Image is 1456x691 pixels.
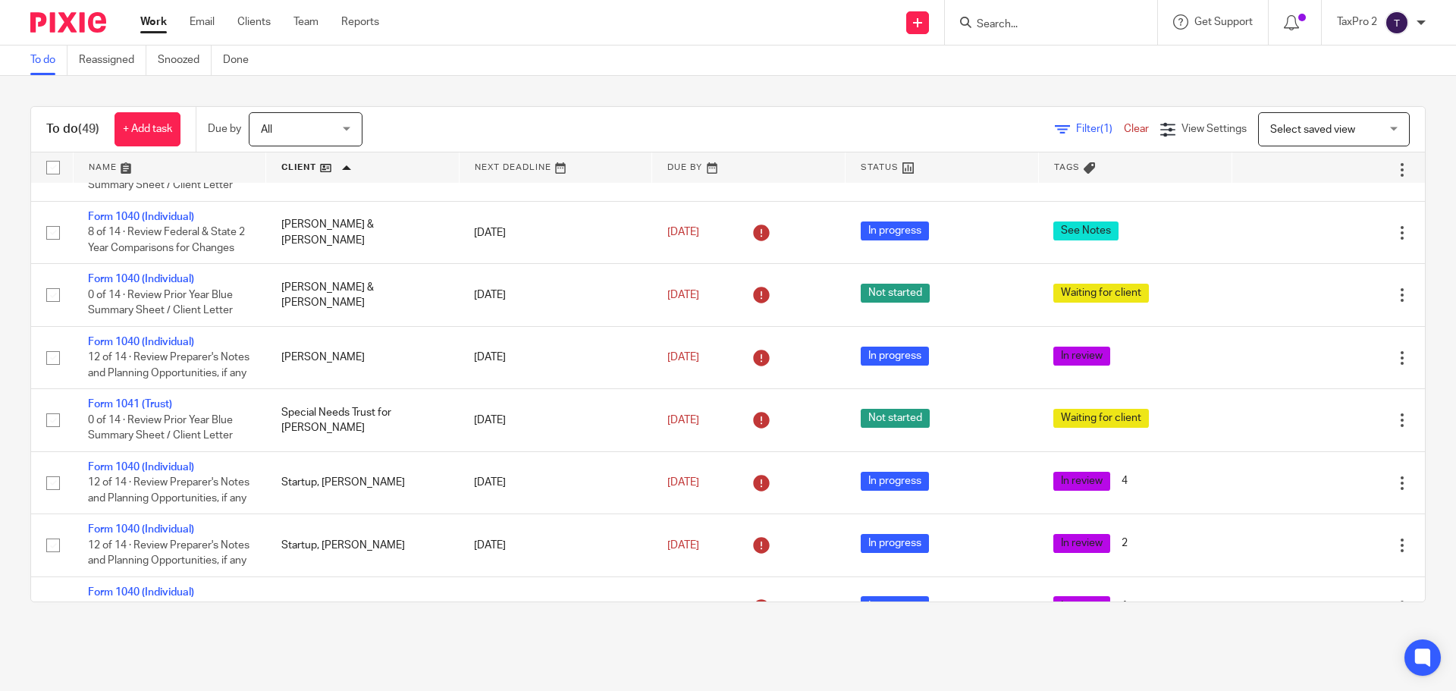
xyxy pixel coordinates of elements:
[223,46,260,75] a: Done
[1053,221,1119,240] span: See Notes
[266,326,460,388] td: [PERSON_NAME]
[861,347,929,366] span: In progress
[667,290,699,300] span: [DATE]
[266,389,460,451] td: Special Needs Trust for [PERSON_NAME]
[158,46,212,75] a: Snoozed
[1181,124,1247,134] span: View Settings
[1054,163,1080,171] span: Tags
[266,264,460,326] td: [PERSON_NAME] & [PERSON_NAME]
[1337,14,1377,30] p: TaxPro 2
[861,596,929,615] span: In progress
[88,165,233,191] span: 0 of 14 · Review Prior Year Blue Summary Sheet / Client Letter
[1053,472,1110,491] span: In review
[1114,472,1135,491] span: 4
[140,14,167,30] a: Work
[1053,534,1110,553] span: In review
[861,472,929,491] span: In progress
[88,540,249,567] span: 12 of 14 · Review Preparer's Notes and Planning Opportunities, if any
[88,462,194,473] a: Form 1040 (Individual)
[667,227,699,237] span: [DATE]
[459,264,652,326] td: [DATE]
[667,352,699,363] span: [DATE]
[88,399,172,410] a: Form 1041 (Trust)
[88,587,194,598] a: Form 1040 (Individual)
[459,576,652,639] td: [DATE]
[190,14,215,30] a: Email
[266,514,460,576] td: Startup, [PERSON_NAME]
[30,46,67,75] a: To do
[88,352,249,378] span: 12 of 14 · Review Preparer's Notes and Planning Opportunities, if any
[861,284,930,303] span: Not started
[1100,124,1112,134] span: (1)
[115,112,180,146] a: + Add task
[459,514,652,576] td: [DATE]
[861,409,930,428] span: Not started
[79,46,146,75] a: Reassigned
[266,201,460,263] td: [PERSON_NAME] & [PERSON_NAME]
[208,121,241,137] p: Due by
[341,14,379,30] a: Reports
[975,18,1112,32] input: Search
[88,290,233,316] span: 0 of 14 · Review Prior Year Blue Summary Sheet / Client Letter
[1194,17,1253,27] span: Get Support
[459,451,652,514] td: [DATE]
[667,415,699,426] span: [DATE]
[1053,596,1110,615] span: In review
[459,389,652,451] td: [DATE]
[667,540,699,551] span: [DATE]
[266,451,460,514] td: Startup, [PERSON_NAME]
[1053,284,1149,303] span: Waiting for client
[459,326,652,388] td: [DATE]
[237,14,271,30] a: Clients
[459,201,652,263] td: [DATE]
[88,228,245,254] span: 8 of 14 · Review Federal & State 2 Year Comparisons for Changes
[88,524,194,535] a: Form 1040 (Individual)
[78,123,99,135] span: (49)
[266,576,460,639] td: Startup, [PERSON_NAME]
[88,477,249,504] span: 12 of 14 · Review Preparer's Notes and Planning Opportunities, if any
[861,534,929,553] span: In progress
[1114,596,1135,615] span: 1
[1076,124,1124,134] span: Filter
[861,221,929,240] span: In progress
[1385,11,1409,35] img: svg%3E
[88,274,194,284] a: Form 1040 (Individual)
[1124,124,1149,134] a: Clear
[88,415,233,441] span: 0 of 14 · Review Prior Year Blue Summary Sheet / Client Letter
[88,212,194,222] a: Form 1040 (Individual)
[293,14,318,30] a: Team
[46,121,99,137] h1: To do
[88,337,194,347] a: Form 1040 (Individual)
[1053,409,1149,428] span: Waiting for client
[1053,347,1110,366] span: In review
[667,477,699,488] span: [DATE]
[30,12,106,33] img: Pixie
[1114,534,1135,553] span: 2
[261,124,272,135] span: All
[1270,124,1355,135] span: Select saved view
